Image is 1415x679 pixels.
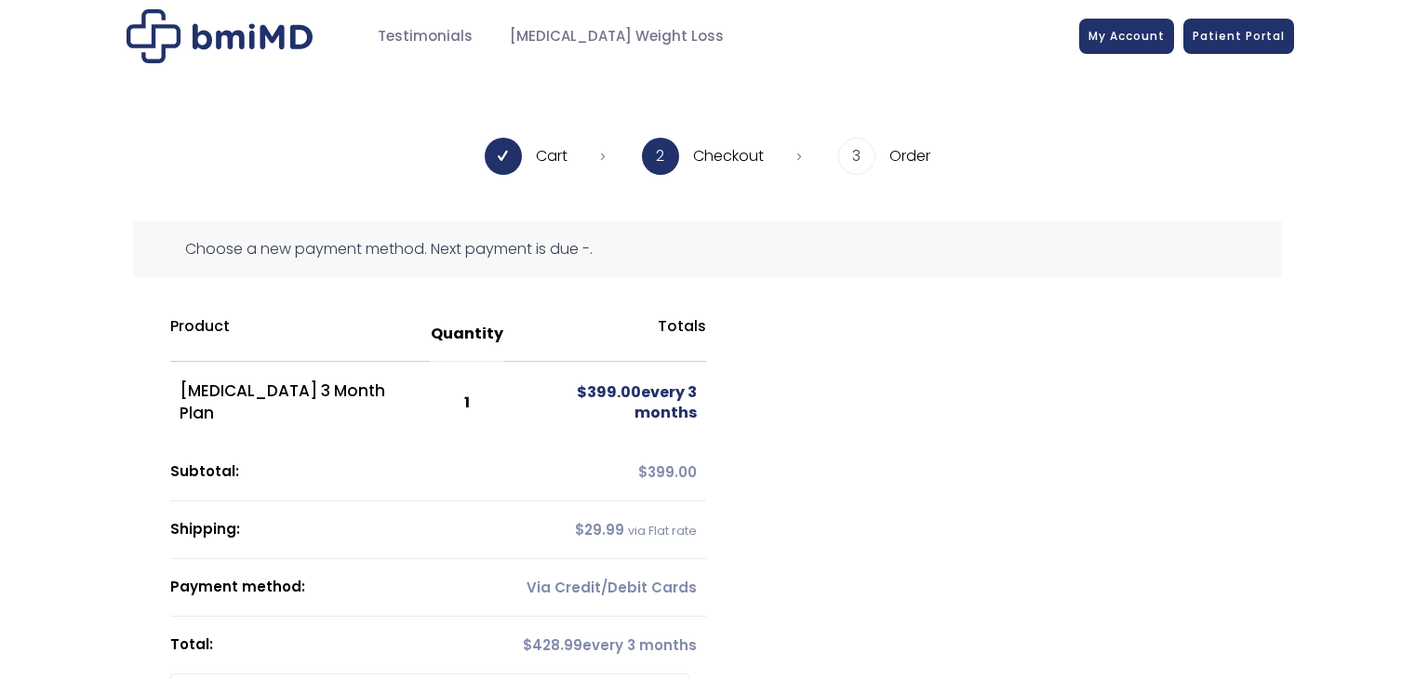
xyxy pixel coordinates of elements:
small: via Flat rate [628,523,697,539]
td: 1 [430,362,504,444]
span: $ [577,381,587,403]
a: Testimonials [359,19,491,55]
th: Subtotal: [170,444,504,501]
th: Quantity [430,307,504,362]
li: Checkout [642,138,801,175]
th: Total: [170,617,504,673]
span: Patient Portal [1193,28,1285,44]
td: [MEDICAL_DATA] 3 Month Plan [170,362,430,444]
td: Via Credit/Debit Cards [504,559,706,617]
span: My Account [1088,28,1165,44]
div: Choose a new payment method. Next payment is due -. [133,221,1282,277]
li: Cart [485,138,605,175]
span: Testimonials [378,26,473,47]
span: 29.99 [575,520,624,539]
img: Checkout [127,9,313,63]
td: every 3 months [504,362,706,444]
a: My Account [1079,19,1174,54]
span: $ [638,462,647,482]
span: 399.00 [638,462,697,482]
span: 428.99 [523,635,582,655]
td: every 3 months [504,617,706,673]
span: $ [523,635,532,655]
a: [MEDICAL_DATA] Weight Loss [491,19,742,55]
li: Order [838,138,930,175]
span: 399.00 [577,381,641,403]
span: 2 [642,138,679,175]
th: Payment method: [170,559,504,617]
th: Totals [504,307,706,362]
a: Patient Portal [1183,19,1294,54]
span: 3 [838,138,875,175]
th: Shipping: [170,501,504,559]
th: Product [170,307,430,362]
span: $ [575,520,584,539]
span: [MEDICAL_DATA] Weight Loss [510,26,724,47]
